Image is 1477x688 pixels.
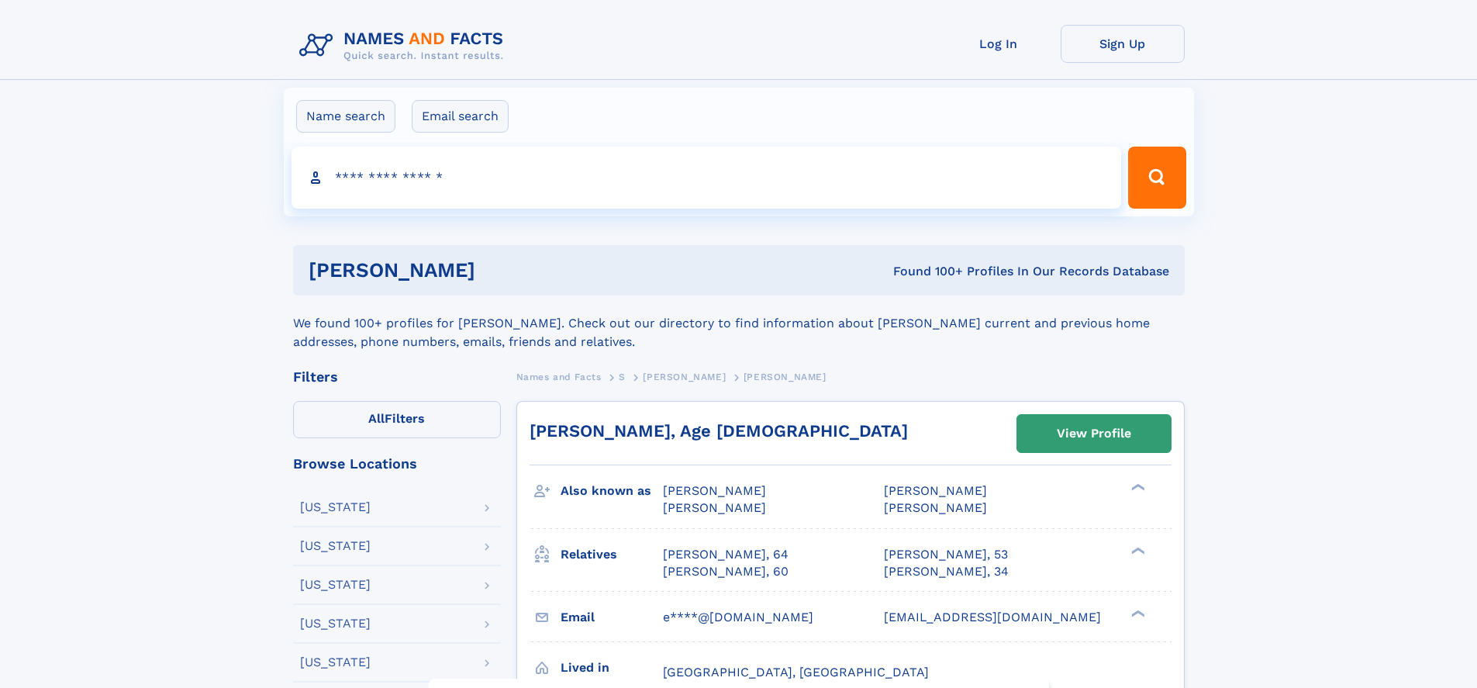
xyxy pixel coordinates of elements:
div: ❯ [1127,608,1146,618]
a: [PERSON_NAME], 64 [663,546,789,563]
a: View Profile [1017,415,1171,452]
button: Search Button [1128,147,1185,209]
h1: [PERSON_NAME] [309,261,685,280]
a: S [619,367,626,386]
a: Names and Facts [516,367,602,386]
div: Browse Locations [293,457,501,471]
div: [US_STATE] [300,501,371,513]
label: Email search [412,100,509,133]
div: ❯ [1127,545,1146,555]
div: [US_STATE] [300,579,371,591]
span: [GEOGRAPHIC_DATA], [GEOGRAPHIC_DATA] [663,665,929,679]
span: [PERSON_NAME] [744,372,826,382]
span: All [368,411,385,426]
span: [PERSON_NAME] [884,500,987,515]
span: [PERSON_NAME] [643,372,726,382]
a: [PERSON_NAME], 53 [884,546,1008,563]
span: [PERSON_NAME] [663,483,766,498]
a: [PERSON_NAME], Age [DEMOGRAPHIC_DATA] [530,421,908,441]
img: Logo Names and Facts [293,25,516,67]
div: Found 100+ Profiles In Our Records Database [684,263,1169,280]
a: Log In [937,25,1061,63]
h3: Relatives [561,541,663,568]
div: [US_STATE] [300,617,371,630]
span: S [619,372,626,382]
span: [PERSON_NAME] [884,483,987,498]
h3: Also known as [561,478,663,504]
span: [PERSON_NAME] [663,500,766,515]
div: View Profile [1057,416,1131,451]
label: Filters [293,401,501,438]
div: [US_STATE] [300,540,371,552]
div: ❯ [1127,482,1146,493]
h3: Email [561,604,663,631]
a: [PERSON_NAME], 34 [884,563,1009,580]
a: [PERSON_NAME], 60 [663,563,789,580]
h3: Lived in [561,655,663,681]
span: [EMAIL_ADDRESS][DOMAIN_NAME] [884,610,1101,624]
label: Name search [296,100,395,133]
a: Sign Up [1061,25,1185,63]
a: [PERSON_NAME] [643,367,726,386]
input: search input [292,147,1122,209]
div: Filters [293,370,501,384]
div: We found 100+ profiles for [PERSON_NAME]. Check out our directory to find information about [PERS... [293,296,1185,351]
div: [US_STATE] [300,656,371,669]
